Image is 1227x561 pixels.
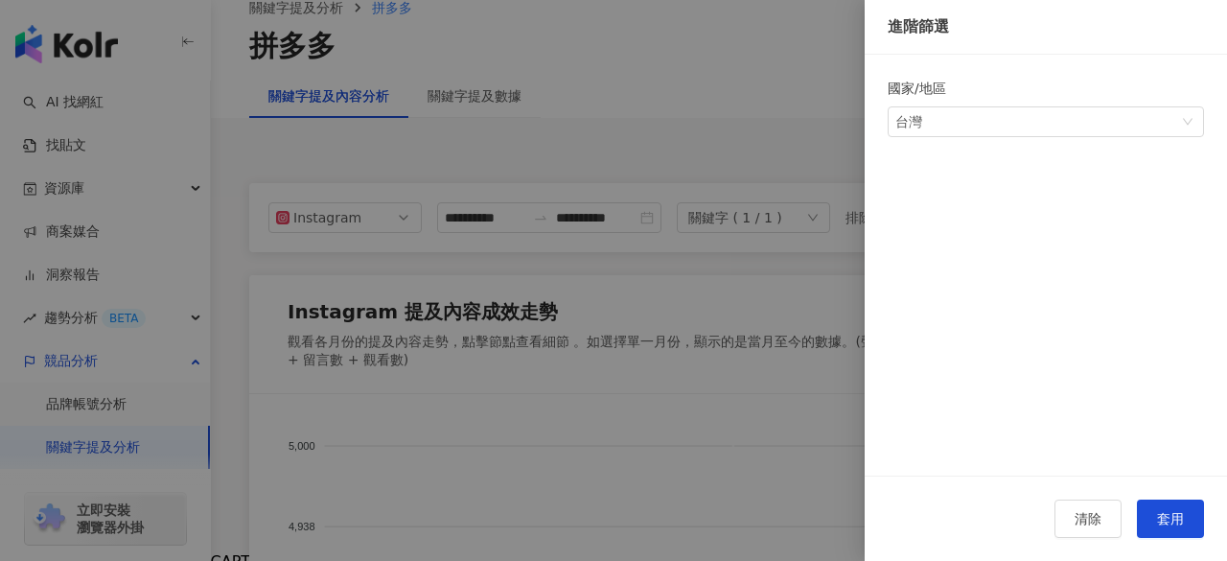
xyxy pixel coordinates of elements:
[895,107,958,136] div: 台灣
[888,78,960,99] label: 國家/地區
[1157,511,1184,526] span: 套用
[1075,511,1101,526] span: 清除
[1054,500,1122,538] button: 清除
[1137,500,1204,538] button: 套用
[888,15,1204,38] div: 進階篩選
